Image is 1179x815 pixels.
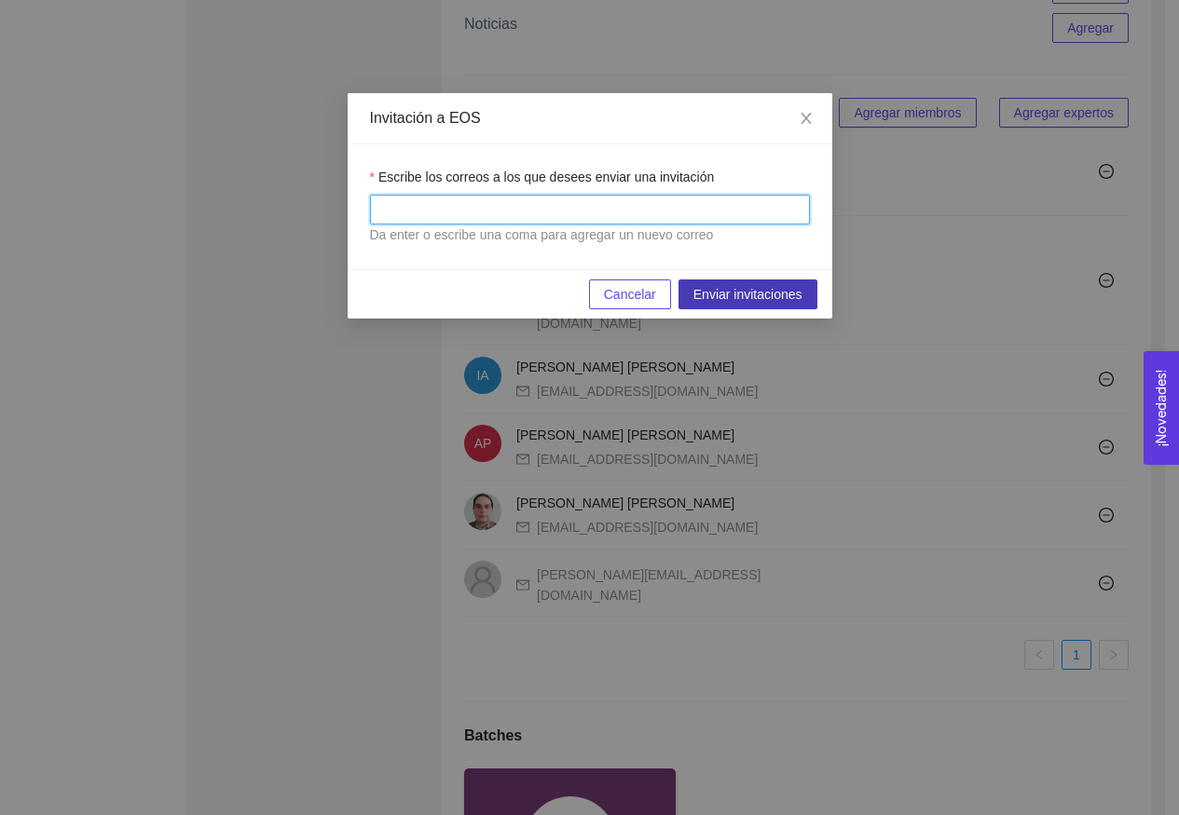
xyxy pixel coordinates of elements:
[693,284,802,305] span: Enviar invitaciones
[589,279,671,309] button: Cancelar
[370,108,810,129] div: Invitación a EOS
[381,198,509,221] input: Escribe los correos a los que desees enviar una invitación
[370,167,715,187] label: Escribe los correos a los que desees enviar una invitación
[604,284,656,305] span: Cancelar
[1144,351,1179,465] button: Open Feedback Widget
[780,93,832,145] button: Close
[370,224,810,245] div: Da enter o escribe una coma para agregar un nuevo correo
[799,111,814,126] span: close
[679,279,817,309] button: Enviar invitaciones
